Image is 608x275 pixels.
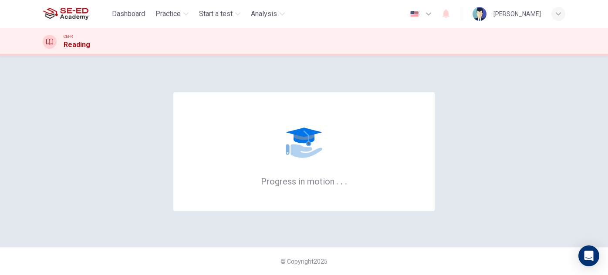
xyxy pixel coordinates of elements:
[155,9,181,19] span: Practice
[43,5,88,23] img: SE-ED Academy logo
[112,9,145,19] span: Dashboard
[43,5,108,23] a: SE-ED Academy logo
[261,175,348,187] h6: Progress in motion
[336,173,339,188] h6: .
[64,40,90,50] h1: Reading
[473,7,486,21] img: Profile picture
[251,9,277,19] span: Analysis
[196,6,244,22] button: Start a test
[493,9,541,19] div: [PERSON_NAME]
[345,173,348,188] h6: .
[578,245,599,266] div: Open Intercom Messenger
[280,258,328,265] span: © Copyright 2025
[199,9,233,19] span: Start a test
[247,6,288,22] button: Analysis
[64,34,73,40] span: CEFR
[108,6,149,22] button: Dashboard
[340,173,343,188] h6: .
[152,6,192,22] button: Practice
[409,11,420,17] img: en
